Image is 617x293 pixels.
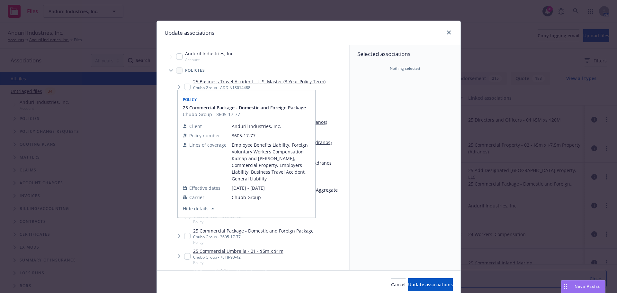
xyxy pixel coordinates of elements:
span: Employee Benefits Liability, Foreign Voluntary Workers Compensation, Kidnap and [PERSON_NAME], Co... [232,142,310,182]
span: Policy [193,260,283,265]
span: Account [185,57,235,62]
span: Chubb Group [232,194,310,201]
span: Policy [183,97,197,102]
span: Policies [185,69,205,72]
span: Policy number [189,132,220,139]
a: 25 Excess Liability - 02 - $10m x $5m [193,268,271,275]
button: Hide details [180,205,217,213]
button: Nova Assist [561,280,605,293]
span: Carrier [189,194,204,201]
span: Effective dates [189,185,220,191]
span: Policy [193,219,241,224]
span: Cancel [391,281,406,288]
span: Nothing selected [390,66,420,71]
a: close [445,29,453,36]
span: Selected associations [357,50,453,58]
span: Lines of coverage [189,142,227,148]
span: 3605-17-77 [232,132,310,139]
div: Drag to move [561,280,569,293]
button: Cancel [391,278,406,291]
a: 25 Commercial Package - Domestic and Foreign Package [193,227,314,234]
span: Client [189,123,202,130]
span: Nova Assist [575,284,600,289]
a: 25 Commercial Umbrella - 01 - $5m x $1m [193,248,283,254]
span: Chubb Group - 3605-17-77 [183,111,306,118]
span: Anduril Industries, Inc. [232,123,310,130]
button: 25 Commercial Package - Domestic and Foreign Package [183,104,306,111]
div: Chubb Group - ADD N18014488 [193,85,326,90]
button: Update associations [408,278,453,291]
div: Chubb Group - 3605-17-77 [193,234,314,240]
a: 25 Business Travel Accident - U.S. Master (3 Year Policy Term) [193,78,326,85]
span: Update associations [408,281,453,288]
h1: Update associations [165,29,214,37]
span: Anduril Industries, Inc. [185,50,235,57]
div: Chubb Group - 7818-93-42 [193,254,283,260]
span: [DATE] - [DATE] [232,185,310,191]
span: Policy [193,240,314,245]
